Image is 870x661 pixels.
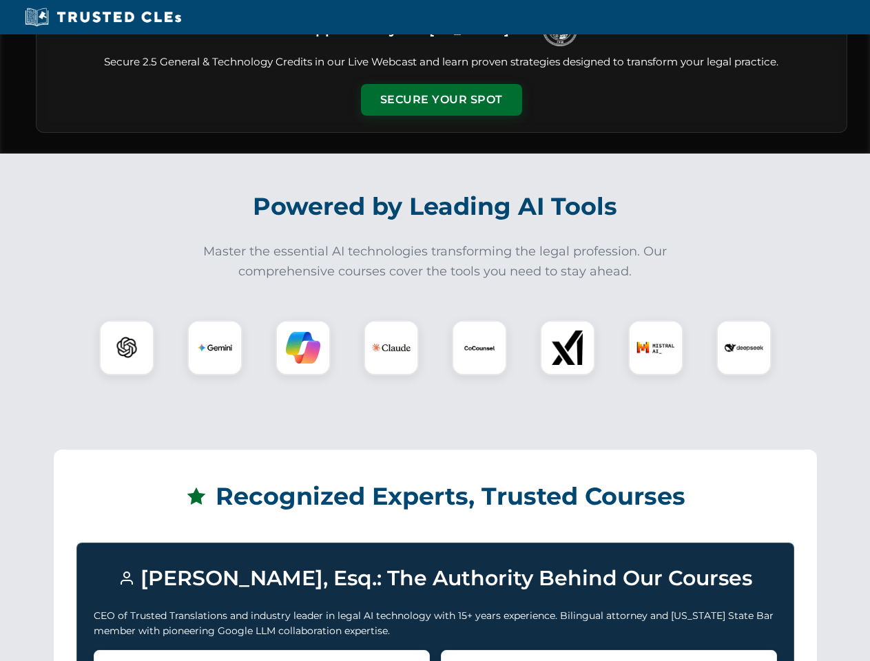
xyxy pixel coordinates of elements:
[364,320,419,375] div: Claude
[725,328,763,367] img: DeepSeek Logo
[276,320,331,375] div: Copilot
[550,330,585,365] img: xAI Logo
[540,320,595,375] div: xAI
[99,320,154,375] div: ChatGPT
[361,84,522,116] button: Secure Your Spot
[94,608,777,639] p: CEO of Trusted Translations and industry leader in legal AI technology with 15+ years experience....
[194,242,676,282] p: Master the essential AI technologies transforming the legal profession. Our comprehensive courses...
[198,330,232,365] img: Gemini Logo
[54,182,817,231] h2: Powered by Leading AI Tools
[452,320,507,375] div: CoCounsel
[716,320,771,375] div: DeepSeek
[187,320,242,375] div: Gemini
[286,330,320,365] img: Copilot Logo
[107,328,147,368] img: ChatGPT Logo
[372,328,411,367] img: Claude Logo
[636,328,675,367] img: Mistral AI Logo
[76,472,794,521] h2: Recognized Experts, Trusted Courses
[94,560,777,597] h3: [PERSON_NAME], Esq.: The Authority Behind Our Courses
[53,54,830,70] p: Secure 2.5 General & Technology Credits in our Live Webcast and learn proven strategies designed ...
[462,330,497,365] img: CoCounsel Logo
[628,320,683,375] div: Mistral AI
[21,7,185,28] img: Trusted CLEs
